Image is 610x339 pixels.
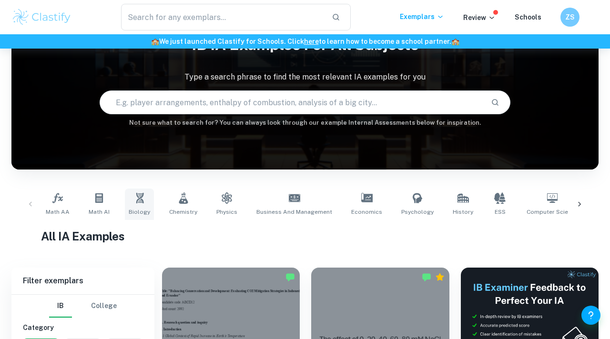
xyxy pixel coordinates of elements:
p: Review [463,12,496,23]
span: Psychology [401,208,434,216]
button: ZS [560,8,579,27]
h1: All IA Examples [41,228,569,245]
span: Computer Science [527,208,578,216]
span: Chemistry [169,208,197,216]
span: ESS [495,208,506,216]
span: Math AI [89,208,110,216]
button: College [91,295,117,318]
p: Exemplars [400,11,444,22]
span: Economics [351,208,382,216]
span: Biology [129,208,150,216]
span: Physics [216,208,237,216]
input: E.g. player arrangements, enthalpy of combustion, analysis of a big city... [100,89,483,116]
span: 🏫 [151,38,159,45]
h6: Not sure what to search for? You can always look through our example Internal Assessments below f... [11,118,599,128]
span: Math AA [46,208,70,216]
button: Search [487,94,503,110]
input: Search for any exemplars... [121,4,324,30]
a: Schools [515,13,541,21]
button: IB [49,295,72,318]
h6: ZS [565,12,576,22]
img: Clastify logo [11,8,72,27]
h6: Category [23,322,143,333]
button: Help and Feedback [581,306,600,325]
span: History [453,208,473,216]
img: Marked [422,272,431,282]
div: Premium [435,272,445,282]
span: Business and Management [256,208,332,216]
div: Filter type choice [49,295,117,318]
span: 🏫 [451,38,459,45]
a: here [304,38,319,45]
h6: We just launched Clastify for Schools. Click to learn how to become a school partner. [2,36,608,47]
p: Type a search phrase to find the most relevant IA examples for you [11,71,599,83]
img: Marked [285,272,295,282]
h6: Filter exemplars [11,268,154,294]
